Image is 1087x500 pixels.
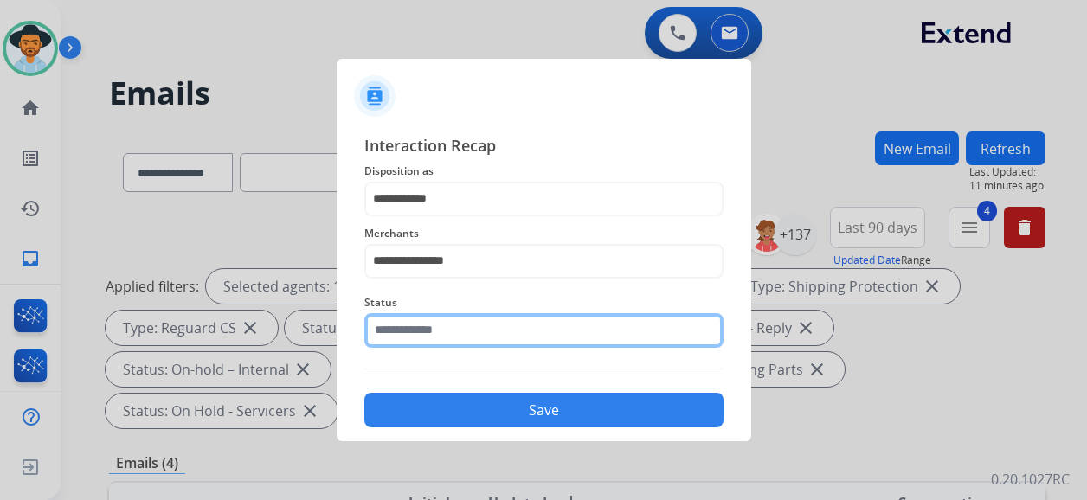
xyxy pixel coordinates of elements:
[991,469,1070,490] p: 0.20.1027RC
[354,75,396,117] img: contactIcon
[364,133,724,161] span: Interaction Recap
[364,223,724,244] span: Merchants
[364,161,724,182] span: Disposition as
[364,393,724,427] button: Save
[364,292,724,313] span: Status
